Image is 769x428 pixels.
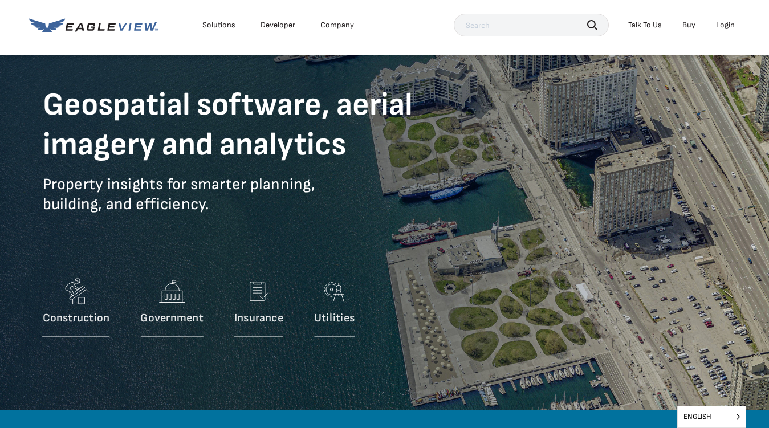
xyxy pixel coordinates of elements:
p: Property insights for smarter planning, building, and efficiency. [43,174,453,231]
a: Construction [43,274,110,343]
p: Utilities [314,311,355,325]
a: Utilities [314,274,355,343]
a: Government [140,274,203,343]
p: Insurance [234,311,283,325]
a: Insurance [234,274,283,343]
p: Construction [43,311,110,325]
h1: Geospatial software, aerial imagery and analytics [43,85,453,165]
input: Search [454,14,609,36]
aside: Language selected: English [677,406,746,428]
div: Talk To Us [628,20,662,30]
a: Buy [682,20,695,30]
div: Company [320,20,354,30]
a: Developer [261,20,295,30]
div: Solutions [202,20,235,30]
p: Government [140,311,203,325]
span: English [678,406,746,427]
div: Login [716,20,735,30]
